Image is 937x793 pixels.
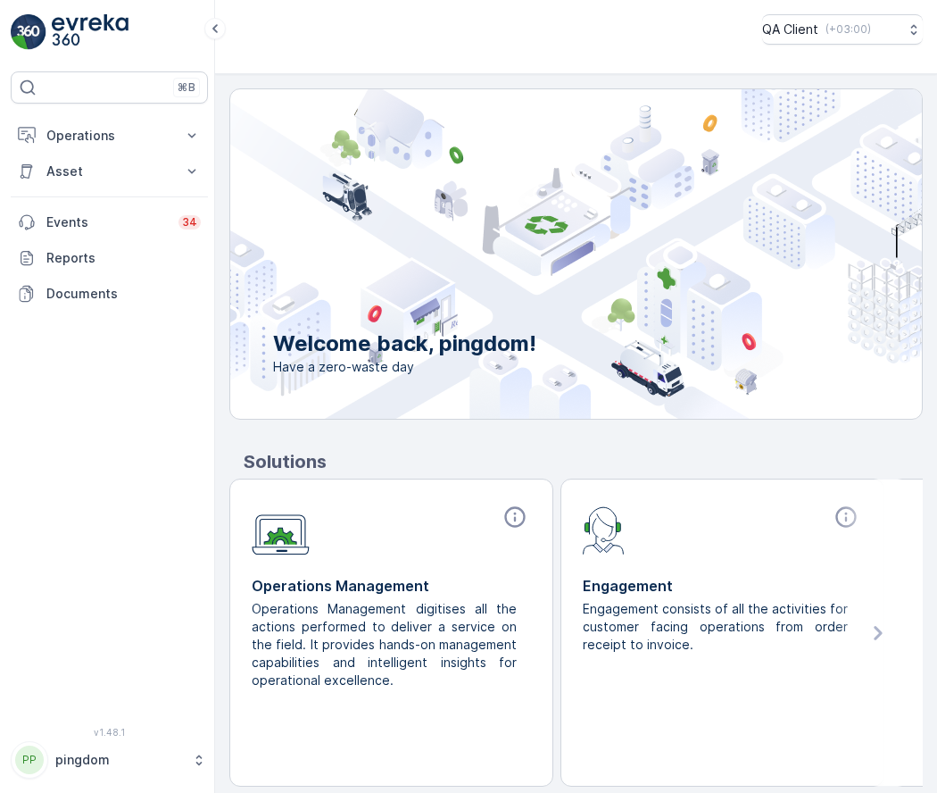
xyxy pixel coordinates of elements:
img: module-icon [252,505,310,555]
img: logo_light-DOdMpM7g.png [52,14,129,50]
img: city illustration [150,89,922,419]
p: ⌘B [178,80,195,95]
p: 34 [182,215,197,230]
p: Engagement [583,575,862,597]
p: Operations [46,127,172,145]
p: Events [46,213,168,231]
span: Have a zero-waste day [273,358,536,376]
p: pingdom [55,751,183,769]
img: module-icon [583,505,625,555]
p: Operations Management digitises all the actions performed to deliver a service on the field. It p... [252,600,517,689]
button: QA Client(+03:00) [762,14,923,45]
a: Documents [11,276,208,312]
p: Documents [46,285,201,303]
button: Operations [11,118,208,154]
p: Solutions [244,448,923,475]
button: PPpingdom [11,741,208,779]
p: Asset [46,163,172,180]
a: Reports [11,240,208,276]
span: v 1.48.1 [11,727,208,738]
a: Events34 [11,205,208,240]
p: Welcome back, pingdom! [273,330,536,358]
p: Engagement consists of all the activities for customer facing operations from order receipt to in... [583,600,848,654]
img: logo [11,14,46,50]
p: ( +03:00 ) [825,22,871,37]
p: QA Client [762,21,818,38]
div: PP [15,746,44,774]
button: Asset [11,154,208,189]
p: Operations Management [252,575,531,597]
p: Reports [46,249,201,267]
